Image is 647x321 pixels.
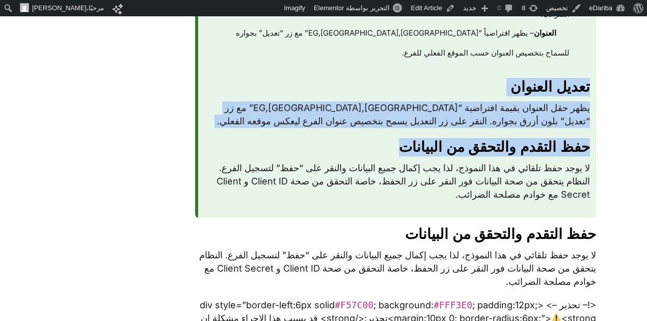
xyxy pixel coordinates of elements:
li: – يظهر افتراضياً “EG,[GEOGRAPHIC_DATA],[GEOGRAPHIC_DATA]” مع زر “تعديل” بجواره للسماح بتخصيص العن... [214,24,570,63]
code: #F57C00 [335,300,373,310]
p: لا يوجد حفظ تلقائي في هذا النموذج، لذا يجب إكمال جميع البيانات والنقر على “حفظ” لتسجيل الفرع. الن... [195,249,597,288]
strong: العنوان [534,29,556,37]
code: #FFF3E0 [434,300,472,310]
p: لا يوجد حفظ تلقائي في هذا النموذج، لذا يجب إكمال جميع البيانات والنقر على “حفظ” لتسجيل الفرع. الن... [204,162,590,201]
p: يظهر حقل العنوان بقيمة افتراضية “EG,[GEOGRAPHIC_DATA],[GEOGRAPHIC_DATA]” مع زر “تعديل” بلون أزرق ... [204,101,590,128]
h3: حفظ التقدم والتحقق من البيانات [195,225,597,244]
h3: حفظ التقدم والتحقق من البيانات [204,138,590,156]
span: التحرير بواسطة Elementor [314,4,389,12]
h3: تعديل العنوان [204,78,590,96]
